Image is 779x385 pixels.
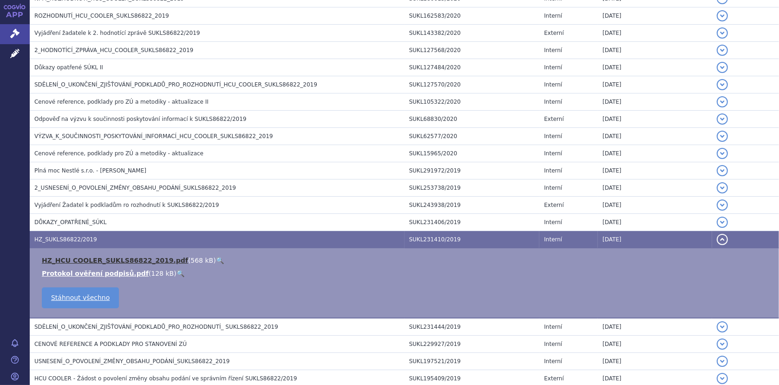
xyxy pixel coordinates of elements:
td: [DATE] [598,318,712,336]
td: SUKL253738/2019 [405,179,540,197]
span: 568 kB [190,257,213,264]
button: detail [717,182,728,193]
td: [DATE] [598,59,712,76]
td: SUKL15965/2020 [405,145,540,162]
button: detail [717,373,728,384]
span: Plná moc Nestlé s.r.o. - Kateřina Deverell [34,167,146,174]
td: [DATE] [598,231,712,248]
a: Protokol ověření podpisů.pdf [42,270,149,277]
td: SUKL127568/2020 [405,42,540,59]
a: HZ_HCU COOLER_SUKLS86822_2019.pdf [42,257,188,264]
button: detail [717,96,728,107]
td: [DATE] [598,336,712,353]
button: detail [717,148,728,159]
span: Interní [544,133,562,139]
span: SDĚLENÍ_O_UKONČENÍ_ZJIŠŤOVÁNÍ_PODKLADŮ_PRO_ROZHODNUTÍ_HCU_COOLER_SUKLS86822_2019 [34,81,317,88]
span: Interní [544,150,562,157]
button: detail [717,131,728,142]
button: detail [717,217,728,228]
td: [DATE] [598,145,712,162]
td: [DATE] [598,353,712,370]
td: [DATE] [598,7,712,25]
td: SUKL105322/2020 [405,93,540,111]
td: [DATE] [598,93,712,111]
td: [DATE] [598,111,712,128]
span: Důkazy opatřené SÚKL II [34,64,103,71]
td: SUKL62577/2020 [405,128,540,145]
button: detail [717,356,728,367]
span: SDĚLENÍ_O_UKONČENÍ_ZJIŠŤOVÁNÍ_PODKLADŮ_PRO_ROZHODNUTÍ_ SUKLS86822_2019 [34,324,278,330]
td: SUKL231410/2019 [405,231,540,248]
a: 🔍 [177,270,184,277]
span: Interní [544,324,562,330]
td: SUKL68830/2020 [405,111,540,128]
td: SUKL127570/2020 [405,76,540,93]
td: SUKL229927/2019 [405,336,540,353]
span: CENOVÉ REFERENCE A PODKLADY PRO STANOVENÍ ZÚ [34,341,187,347]
span: ROZHODNUTÍ_HCU_COOLER_SUKLS86822_2019 [34,13,169,19]
span: Cenové reference, podklady pro ZÚ a metodiky - aktualizace II [34,99,209,105]
td: [DATE] [598,197,712,214]
span: 128 kB [151,270,174,277]
td: [DATE] [598,42,712,59]
td: SUKL197521/2019 [405,353,540,370]
button: detail [717,339,728,350]
button: detail [717,234,728,245]
span: Odpověď na výzvu k součinnosti poskytování informací k SUKLS86822/2019 [34,116,247,122]
td: [DATE] [598,214,712,231]
span: HCU COOLER - Žádost o povolení změny obsahu podání ve správním řízení SUKLS86822/2019 [34,375,297,382]
button: detail [717,27,728,39]
td: SUKL243938/2019 [405,197,540,214]
span: Interní [544,219,562,226]
button: detail [717,165,728,176]
td: [DATE] [598,76,712,93]
span: Vyjádření žadatele k 2. hodnotící zprávě SUKLS86822/2019 [34,30,200,36]
span: HZ_SUKLS86822/2019 [34,236,97,243]
li: ( ) [42,269,770,278]
span: Externí [544,202,563,208]
span: Vyjádření Žadatel k podkladům ro rozhodnutí k SUKLS86822/2019 [34,202,219,208]
button: detail [717,199,728,211]
span: Externí [544,375,563,382]
td: SUKL127484/2020 [405,59,540,76]
td: SUKL162583/2020 [405,7,540,25]
td: SUKL143382/2020 [405,25,540,42]
span: Interní [544,236,562,243]
td: [DATE] [598,179,712,197]
span: Interní [544,13,562,19]
span: Interní [544,185,562,191]
button: detail [717,321,728,332]
td: [DATE] [598,162,712,179]
td: SUKL291972/2019 [405,162,540,179]
span: 2_USNESENÍ_O_POVOLENÍ_ZMĚNY_OBSAHU_PODÁNÍ_SUKLS86822_2019 [34,185,236,191]
button: detail [717,10,728,21]
span: Interní [544,64,562,71]
button: detail [717,113,728,125]
td: SUKL231406/2019 [405,214,540,231]
span: DŮKAZY_OPATŘENÉ_SÚKL [34,219,106,226]
span: Externí [544,116,563,122]
span: VÝZVA_K_SOUČINNOSTI_POSKYTOVÁNÍ_INFORMACÍ_HCU_COOLER_SUKLS86822_2019 [34,133,273,139]
button: detail [717,79,728,90]
span: Interní [544,358,562,365]
span: Interní [544,341,562,347]
a: Stáhnout všechno [42,287,119,308]
a: 🔍 [216,257,224,264]
span: Cenové reference, podklady pro ZÚ a metodiky - aktualizace [34,150,203,157]
button: detail [717,45,728,56]
span: Interní [544,99,562,105]
li: ( ) [42,256,770,265]
span: Interní [544,47,562,53]
span: Interní [544,167,562,174]
td: [DATE] [598,25,712,42]
span: 2_HODNOTÍCÍ_ZPRÁVA_HCU_COOLER_SUKLS86822_2019 [34,47,193,53]
button: detail [717,62,728,73]
td: SUKL231444/2019 [405,318,540,336]
span: Externí [544,30,563,36]
td: [DATE] [598,128,712,145]
span: USNESENÍ_O_POVOLENÍ_ZMĚNY_OBSAHU_PODÁNÍ_SUKLS86822_2019 [34,358,229,365]
span: Interní [544,81,562,88]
